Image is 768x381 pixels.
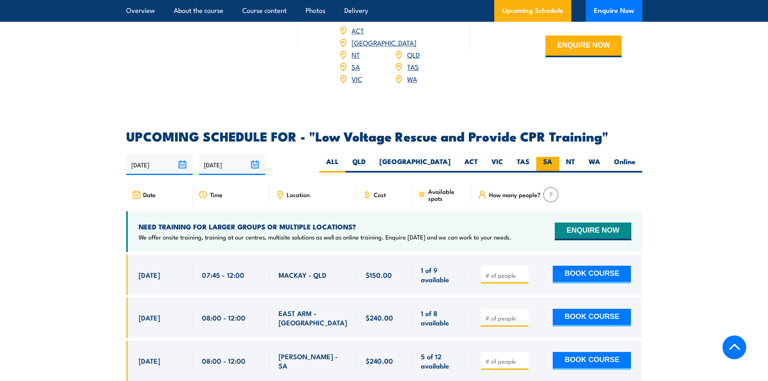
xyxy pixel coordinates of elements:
button: ENQUIRE NOW [545,35,622,57]
a: QLD [407,50,420,59]
span: Date [143,191,156,198]
span: 1 of 9 available [421,265,463,284]
button: ENQUIRE NOW [555,223,631,240]
a: [GEOGRAPHIC_DATA] [352,37,416,47]
span: 08:00 - 12:00 [202,313,246,322]
span: Cost [374,191,386,198]
span: Location [287,191,310,198]
span: Available spots [428,188,466,202]
span: [DATE] [139,270,160,279]
a: TAS [407,62,419,71]
button: BOOK COURSE [553,266,631,283]
span: Time [210,191,223,198]
p: We offer onsite training, training at our centres, multisite solutions as well as online training... [139,233,511,241]
h2: UPCOMING SCHEDULE FOR - "Low Voltage Rescue and Provide CPR Training" [126,130,642,142]
input: From date [126,154,193,175]
span: How many people? [489,191,541,198]
label: WA [582,157,607,173]
label: QLD [345,157,373,173]
input: # of people [485,314,526,322]
label: VIC [485,157,510,173]
span: 07:45 - 12:00 [202,270,244,279]
label: ACT [458,157,485,173]
span: 5 of 12 available [421,352,463,371]
label: TAS [510,157,536,173]
label: ALL [319,157,345,173]
span: 08:00 - 12:00 [202,356,246,365]
a: WA [407,74,417,83]
span: [DATE] [139,313,160,322]
label: NT [559,157,582,173]
span: MACKAY - QLD [279,270,327,279]
button: BOOK COURSE [553,309,631,327]
span: [PERSON_NAME] - SA [279,352,348,371]
label: Online [607,157,642,173]
input: # of people [485,357,526,365]
label: [GEOGRAPHIC_DATA] [373,157,458,173]
span: $150.00 [366,270,392,279]
a: SA [352,62,360,71]
span: 1 of 8 available [421,308,463,327]
span: [DATE] [139,356,160,365]
span: $240.00 [366,356,393,365]
h4: NEED TRAINING FOR LARGER GROUPS OR MULTIPLE LOCATIONS? [139,222,511,231]
input: To date [199,154,265,175]
a: NT [352,50,360,59]
a: ACT [352,25,364,35]
button: BOOK COURSE [553,352,631,370]
span: $240.00 [366,313,393,322]
a: VIC [352,74,362,83]
label: SA [536,157,559,173]
input: # of people [485,271,526,279]
span: EAST ARM - [GEOGRAPHIC_DATA] [279,308,348,327]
